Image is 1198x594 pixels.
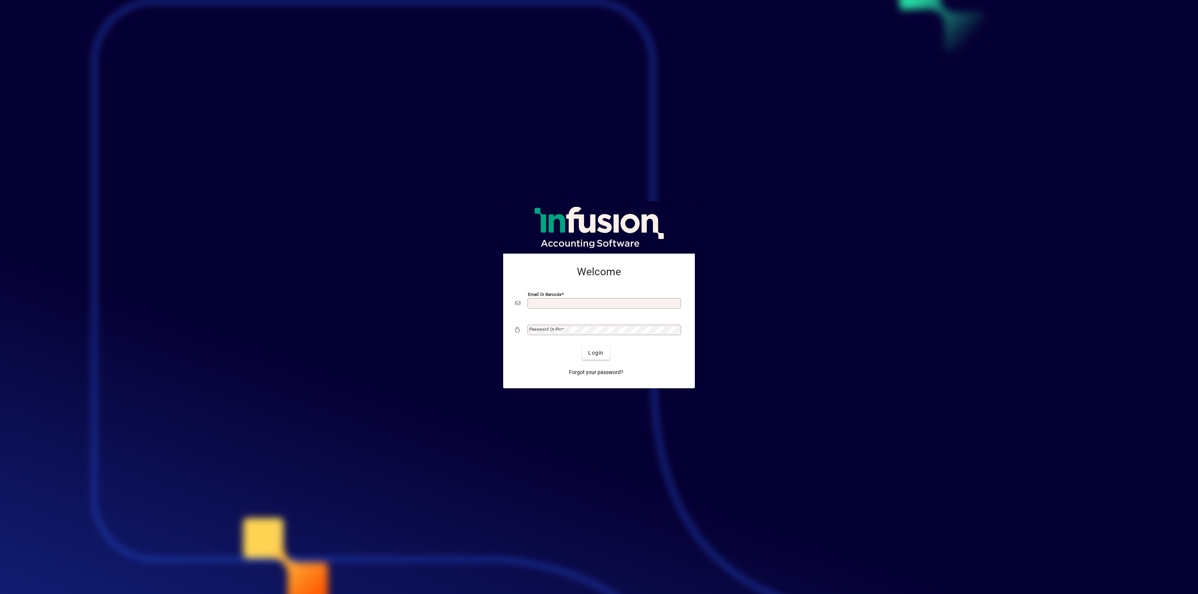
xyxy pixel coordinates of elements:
[588,349,603,357] span: Login
[515,266,683,278] h2: Welcome
[582,346,609,360] button: Login
[529,327,562,332] mat-label: Password or Pin
[566,366,626,379] a: Forgot your password?
[569,368,623,376] span: Forgot your password?
[528,291,562,297] mat-label: Email or Barcode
